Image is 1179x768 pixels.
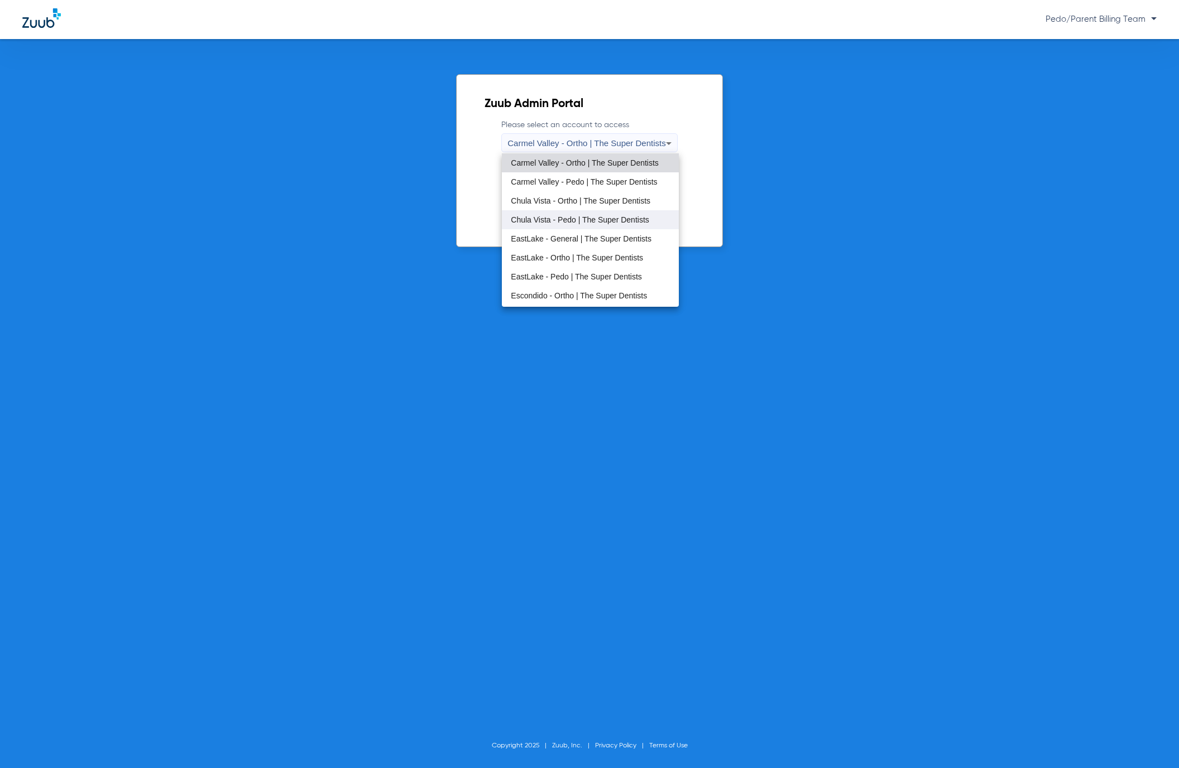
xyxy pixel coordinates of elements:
[511,159,659,167] span: Carmel Valley - Ortho | The Super Dentists
[511,292,647,300] span: Escondido - Ortho | The Super Dentists
[511,235,651,243] span: EastLake - General | The Super Dentists
[511,273,642,281] span: EastLake - Pedo | The Super Dentists
[511,197,650,205] span: Chula Vista - Ortho | The Super Dentists
[511,254,643,262] span: EastLake - Ortho | The Super Dentists
[1123,714,1179,768] iframe: Chat Widget
[511,216,649,224] span: Chula Vista - Pedo | The Super Dentists
[511,178,657,186] span: Carmel Valley - Pedo | The Super Dentists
